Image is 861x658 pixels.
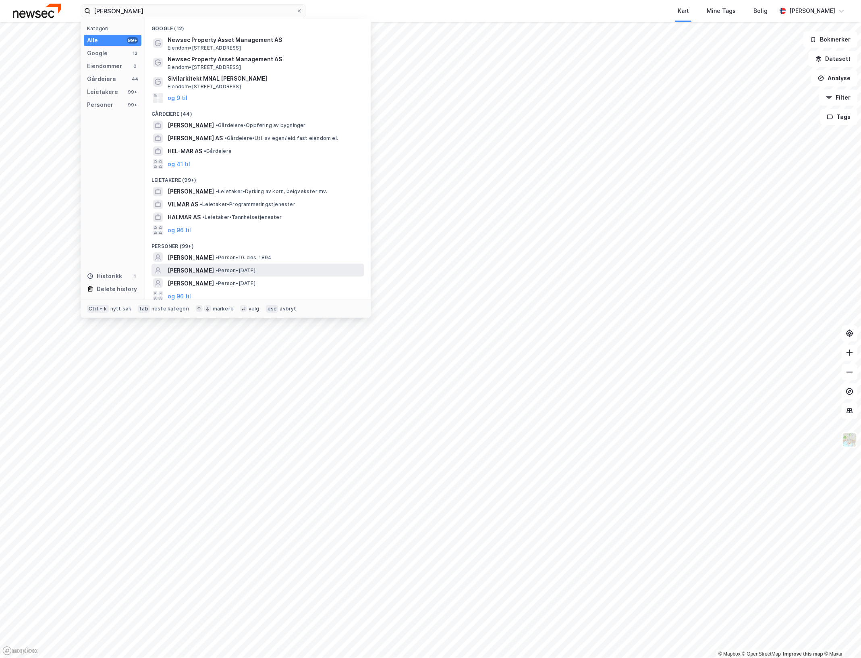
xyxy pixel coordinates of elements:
[200,201,295,208] span: Leietaker • Programmeringstjenester
[138,305,150,313] div: tab
[224,135,227,141] span: •
[132,76,138,82] div: 44
[87,35,98,45] div: Alle
[216,254,272,261] span: Person • 10. des. 1894
[809,51,858,67] button: Datasett
[168,64,241,71] span: Eiendom • [STREET_ADDRESS]
[87,48,108,58] div: Google
[168,212,201,222] span: HALMAR AS
[168,279,214,288] span: [PERSON_NAME]
[2,646,38,656] a: Mapbox homepage
[753,6,768,16] div: Bolig
[145,237,371,251] div: Personer (99+)
[87,305,109,313] div: Ctrl + k
[168,146,202,156] span: HEL-MAR AS
[132,63,138,69] div: 0
[204,148,206,154] span: •
[168,133,223,143] span: [PERSON_NAME] AS
[811,70,858,86] button: Analyse
[224,135,338,142] span: Gårdeiere • Utl. av egen/leid fast eiendom el.
[216,188,218,194] span: •
[842,432,857,448] img: Z
[145,19,371,33] div: Google (12)
[110,306,132,312] div: nytt søk
[168,121,214,130] span: [PERSON_NAME]
[97,284,137,294] div: Delete history
[13,4,61,18] img: newsec-logo.f6e21ccffca1b3a03d2d.png
[168,225,191,235] button: og 96 til
[168,83,241,90] span: Eiendom • [STREET_ADDRESS]
[168,159,190,169] button: og 41 til
[132,273,138,279] div: 1
[718,651,741,657] a: Mapbox
[87,100,113,110] div: Personer
[168,93,187,103] button: og 9 til
[216,254,218,260] span: •
[213,306,234,312] div: markere
[742,651,781,657] a: OpenStreetMap
[204,148,232,154] span: Gårdeiere
[819,90,858,106] button: Filter
[216,267,218,273] span: •
[266,305,278,313] div: esc
[127,102,138,108] div: 99+
[168,200,198,209] span: VILMAR AS
[216,122,306,129] span: Gårdeiere • Oppføring av bygninger
[145,104,371,119] div: Gårdeiere (44)
[168,266,214,275] span: [PERSON_NAME]
[168,187,214,196] span: [PERSON_NAME]
[132,50,138,56] div: 12
[678,6,689,16] div: Kart
[127,89,138,95] div: 99+
[202,214,282,221] span: Leietaker • Tannhelsetjenester
[151,306,189,312] div: neste kategori
[87,61,122,71] div: Eiendommer
[783,651,823,657] a: Improve this map
[87,25,141,31] div: Kategori
[821,619,861,658] iframe: Chat Widget
[200,201,202,207] span: •
[216,280,218,286] span: •
[789,6,835,16] div: [PERSON_NAME]
[168,35,361,45] span: Newsec Property Asset Management AS
[91,5,296,17] input: Søk på adresse, matrikkel, gårdeiere, leietakere eller personer
[168,253,214,262] span: [PERSON_NAME]
[707,6,736,16] div: Mine Tags
[280,306,296,312] div: avbryt
[216,122,218,128] span: •
[216,188,328,195] span: Leietaker • Dyrking av korn, belgvekster mv.
[168,45,241,51] span: Eiendom • [STREET_ADDRESS]
[202,214,205,220] span: •
[87,87,118,97] div: Leietakere
[820,109,858,125] button: Tags
[168,54,361,64] span: Newsec Property Asset Management AS
[87,74,116,84] div: Gårdeiere
[821,619,861,658] div: Kontrollprogram for chat
[216,267,255,274] span: Person • [DATE]
[145,171,371,185] div: Leietakere (99+)
[216,280,255,287] span: Person • [DATE]
[168,74,361,83] span: Sivilarkitekt MNAL [PERSON_NAME]
[249,306,259,312] div: velg
[127,37,138,44] div: 99+
[803,31,858,48] button: Bokmerker
[168,291,191,301] button: og 96 til
[87,271,122,281] div: Historikk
